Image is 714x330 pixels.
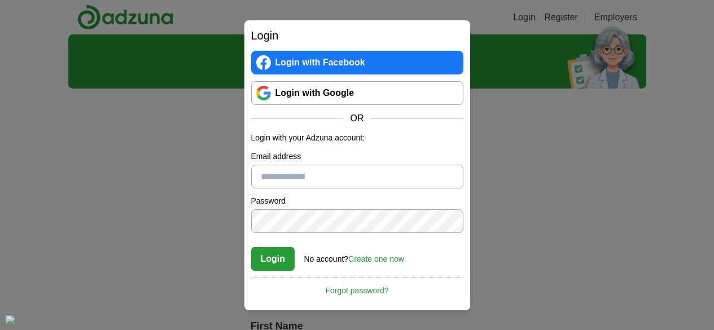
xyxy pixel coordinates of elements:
p: Login with your Adzuna account: [251,132,463,144]
a: Forgot password? [251,278,463,297]
button: Login [251,247,295,271]
div: No account? [304,247,404,265]
span: OR [344,112,371,125]
div: Cookie consent button [6,315,15,324]
h2: Login [251,27,463,44]
label: Email address [251,151,463,162]
a: Login with Facebook [251,51,463,74]
a: Create one now [348,254,404,263]
a: Login with Google [251,81,463,105]
label: Password [251,195,463,207]
img: Cookie%20settings [6,315,15,324]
